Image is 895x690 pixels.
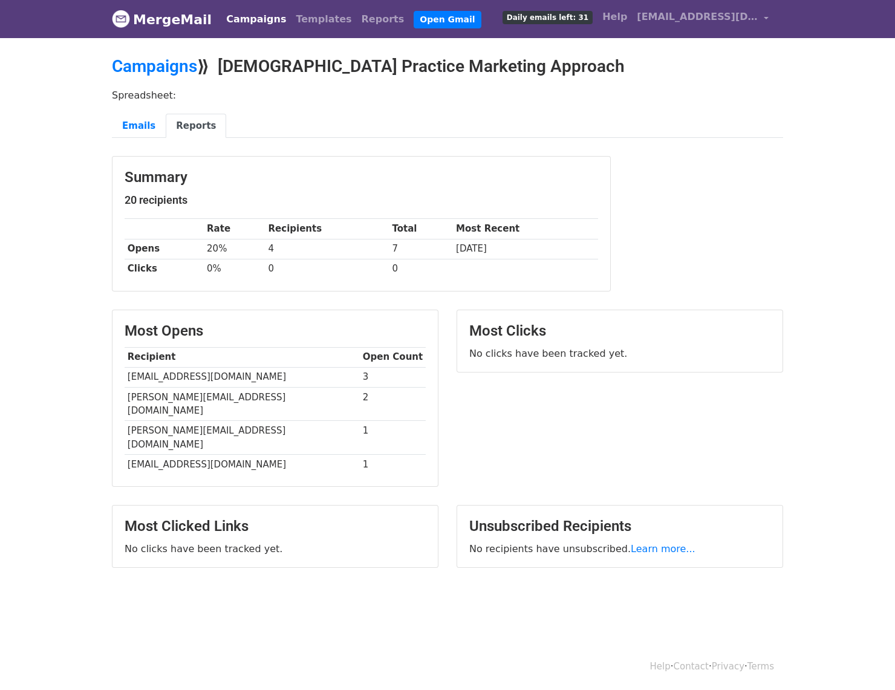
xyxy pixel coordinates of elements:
[360,421,426,455] td: 1
[469,518,770,535] h3: Unsubscribed Recipients
[360,454,426,474] td: 1
[125,239,204,259] th: Opens
[632,5,773,33] a: [EMAIL_ADDRESS][DOMAIN_NAME]
[597,5,632,29] a: Help
[204,239,265,259] td: 20%
[265,219,389,239] th: Recipients
[453,239,598,259] td: [DATE]
[357,7,409,31] a: Reports
[747,661,774,672] a: Terms
[125,367,360,387] td: [EMAIL_ADDRESS][DOMAIN_NAME]
[112,114,166,138] a: Emails
[631,543,695,555] a: Learn more...
[453,219,598,239] th: Most Recent
[498,5,597,29] a: Daily emails left: 31
[125,454,360,474] td: [EMAIL_ADDRESS][DOMAIN_NAME]
[265,259,389,279] td: 0
[112,10,130,28] img: MergeMail logo
[389,219,454,239] th: Total
[469,347,770,360] p: No clicks have been tracked yet.
[291,7,356,31] a: Templates
[469,322,770,340] h3: Most Clicks
[674,661,709,672] a: Contact
[125,322,426,340] h3: Most Opens
[360,367,426,387] td: 3
[125,518,426,535] h3: Most Clicked Links
[265,239,389,259] td: 4
[389,259,454,279] td: 0
[469,542,770,555] p: No recipients have unsubscribed.
[360,347,426,367] th: Open Count
[125,421,360,455] td: [PERSON_NAME][EMAIL_ADDRESS][DOMAIN_NAME]
[712,661,744,672] a: Privacy
[125,542,426,555] p: No clicks have been tracked yet.
[360,387,426,421] td: 2
[637,10,758,24] span: [EMAIL_ADDRESS][DOMAIN_NAME]
[112,56,197,76] a: Campaigns
[125,194,598,207] h5: 20 recipients
[112,56,783,77] h2: ⟫ [DEMOGRAPHIC_DATA] Practice Marketing Approach
[204,259,265,279] td: 0%
[835,632,895,690] iframe: Chat Widget
[503,11,593,24] span: Daily emails left: 31
[221,7,291,31] a: Campaigns
[112,89,783,102] p: Spreadsheet:
[650,661,671,672] a: Help
[112,7,212,32] a: MergeMail
[166,114,226,138] a: Reports
[389,239,454,259] td: 7
[125,347,360,367] th: Recipient
[125,169,598,186] h3: Summary
[204,219,265,239] th: Rate
[125,387,360,421] td: [PERSON_NAME][EMAIL_ADDRESS][DOMAIN_NAME]
[125,259,204,279] th: Clicks
[414,11,481,28] a: Open Gmail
